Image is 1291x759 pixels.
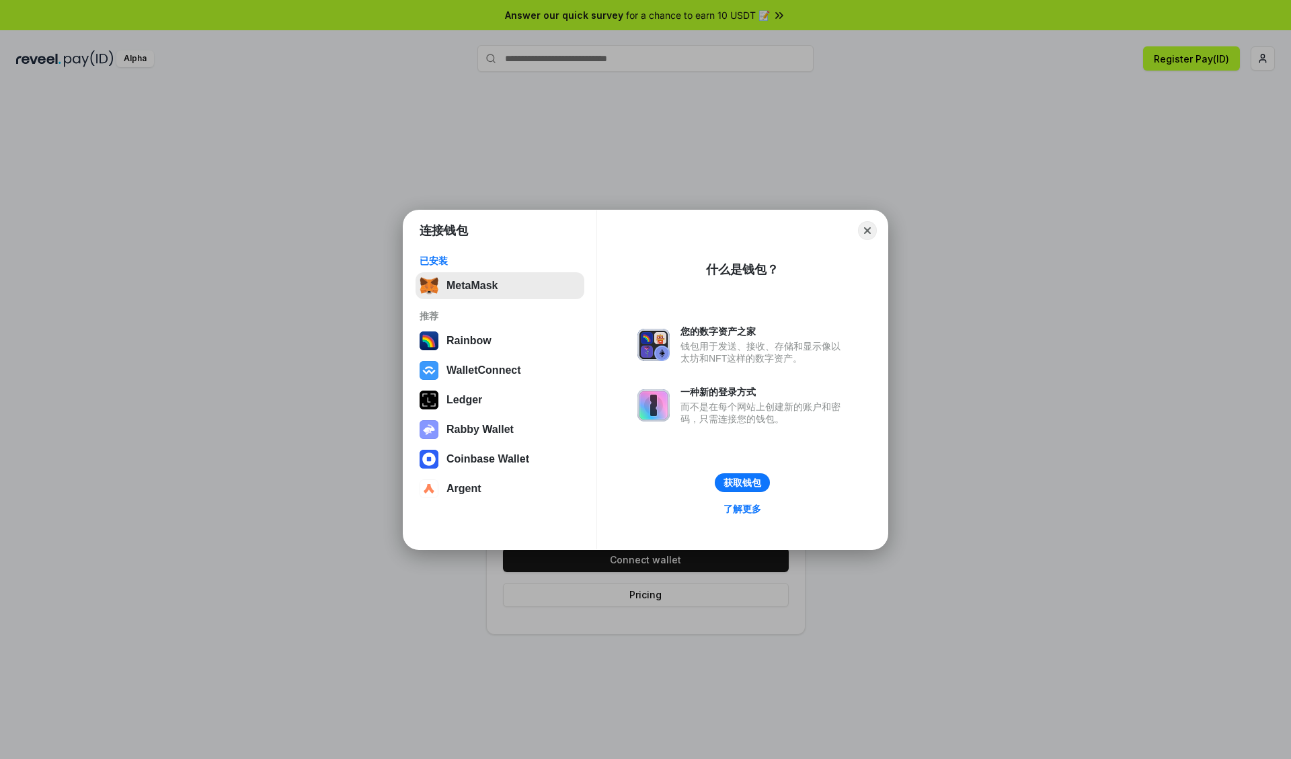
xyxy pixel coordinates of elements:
[446,483,481,495] div: Argent
[446,424,514,436] div: Rabby Wallet
[416,416,584,443] button: Rabby Wallet
[715,500,769,518] a: 了解更多
[680,340,847,364] div: 钱包用于发送、接收、存储和显示像以太坊和NFT这样的数字资产。
[723,503,761,515] div: 了解更多
[446,364,521,376] div: WalletConnect
[723,477,761,489] div: 获取钱包
[637,329,670,361] img: svg+xml,%3Csvg%20xmlns%3D%22http%3A%2F%2Fwww.w3.org%2F2000%2Fsvg%22%20fill%3D%22none%22%20viewBox...
[420,331,438,350] img: svg+xml,%3Csvg%20width%3D%22120%22%20height%3D%22120%22%20viewBox%3D%220%200%20120%20120%22%20fil...
[416,387,584,413] button: Ledger
[420,255,580,267] div: 已安装
[420,223,468,239] h1: 连接钱包
[446,394,482,406] div: Ledger
[637,389,670,422] img: svg+xml,%3Csvg%20xmlns%3D%22http%3A%2F%2Fwww.w3.org%2F2000%2Fsvg%22%20fill%3D%22none%22%20viewBox...
[420,479,438,498] img: svg+xml,%3Csvg%20width%3D%2228%22%20height%3D%2228%22%20viewBox%3D%220%200%2028%2028%22%20fill%3D...
[416,446,584,473] button: Coinbase Wallet
[420,310,580,322] div: 推荐
[680,401,847,425] div: 而不是在每个网站上创建新的账户和密码，只需连接您的钱包。
[715,473,770,492] button: 获取钱包
[420,420,438,439] img: svg+xml,%3Csvg%20xmlns%3D%22http%3A%2F%2Fwww.w3.org%2F2000%2Fsvg%22%20fill%3D%22none%22%20viewBox...
[416,272,584,299] button: MetaMask
[680,325,847,337] div: 您的数字资产之家
[446,335,492,347] div: Rainbow
[420,276,438,295] img: svg+xml,%3Csvg%20fill%3D%22none%22%20height%3D%2233%22%20viewBox%3D%220%200%2035%2033%22%20width%...
[420,361,438,380] img: svg+xml,%3Csvg%20width%3D%2228%22%20height%3D%2228%22%20viewBox%3D%220%200%2028%2028%22%20fill%3D...
[680,386,847,398] div: 一种新的登录方式
[858,221,877,240] button: Close
[446,280,498,292] div: MetaMask
[420,450,438,469] img: svg+xml,%3Csvg%20width%3D%2228%22%20height%3D%2228%22%20viewBox%3D%220%200%2028%2028%22%20fill%3D...
[706,262,779,278] div: 什么是钱包？
[416,357,584,384] button: WalletConnect
[446,453,529,465] div: Coinbase Wallet
[420,391,438,409] img: svg+xml,%3Csvg%20xmlns%3D%22http%3A%2F%2Fwww.w3.org%2F2000%2Fsvg%22%20width%3D%2228%22%20height%3...
[416,327,584,354] button: Rainbow
[416,475,584,502] button: Argent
